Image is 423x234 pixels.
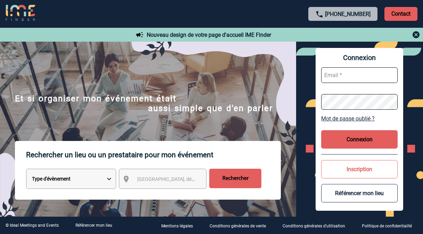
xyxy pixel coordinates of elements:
[156,222,204,229] a: Mentions légales
[321,160,398,178] button: Inscription
[321,184,398,202] button: Référencer mon lieu
[283,224,345,228] p: Conditions générales d'utilisation
[315,10,324,18] img: call-24-px.png
[210,224,266,228] p: Conditions générales de vente
[75,223,112,228] a: Référencer mon lieu
[321,53,398,62] span: Connexion
[356,222,423,229] a: Politique de confidentialité
[137,176,234,182] span: [GEOGRAPHIC_DATA], département, région...
[277,222,356,229] a: Conditions générales d'utilisation
[161,224,193,228] p: Mentions légales
[204,222,277,229] a: Conditions générales de vente
[325,11,371,17] a: [PHONE_NUMBER]
[321,115,398,122] a: Mot de passe oublié ?
[362,224,412,228] p: Politique de confidentialité
[321,67,398,83] input: Email *
[209,169,261,188] input: Rechercher
[321,130,398,149] button: Connexion
[6,223,59,228] div: © Ideal Meetings and Events
[384,7,417,21] p: Contact
[26,141,281,169] p: Rechercher un lieu ou un prestataire pour mon événement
